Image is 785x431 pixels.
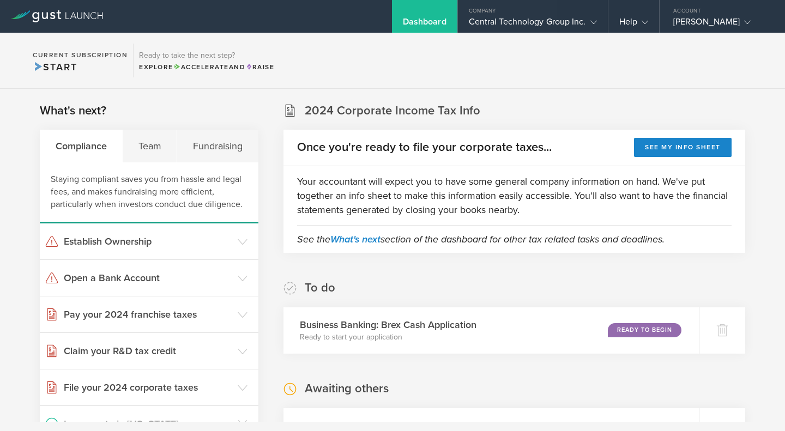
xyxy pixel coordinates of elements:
div: Explore [139,62,274,72]
h3: Incorporate in [US_STATE] [64,417,232,431]
span: Accelerate [173,63,229,71]
div: Team [123,130,177,162]
span: Start [33,61,77,73]
div: Ready to take the next step?ExploreAccelerateandRaise [133,44,280,77]
p: Your accountant will expect you to have some general company information on hand. We've put toget... [297,174,732,217]
div: Dashboard [403,16,446,33]
div: Ready to Begin [608,323,681,337]
div: [PERSON_NAME] [673,16,766,33]
span: and [173,63,246,71]
div: Business Banking: Brex Cash ApplicationReady to start your applicationReady to Begin [283,307,699,354]
h3: Claim your R&D tax credit [64,344,232,358]
h2: What's next? [40,103,106,119]
h2: To do [305,280,335,296]
iframe: Chat Widget [730,379,785,431]
a: What's next [330,233,381,245]
h2: Awaiting others [305,381,389,397]
div: Central Technology Group Inc. [469,16,597,33]
h2: Once you're ready to file your corporate taxes... [297,139,552,155]
h3: Ready to take the next step? [139,52,274,59]
span: Raise [245,63,274,71]
h3: Business Banking: Brex Cash Application [300,318,476,332]
button: See my info sheet [634,138,732,157]
div: Compliance [40,130,123,162]
p: Ready to start your application [300,332,476,343]
h3: Pay your 2024 franchise taxes [64,307,232,321]
h3: Open a Bank Account [64,271,232,285]
div: Staying compliant saves you from hassle and legal fees, and makes fundraising more efficient, par... [40,162,258,223]
h2: 2024 Corporate Income Tax Info [305,103,480,119]
div: Help [619,16,648,33]
h3: File your 2024 corporate taxes [64,380,232,394]
h3: Establish Ownership [64,234,232,248]
div: Fundraising [177,130,258,162]
h2: Current Subscription [33,52,128,58]
em: See the section of the dashboard for other tax related tasks and deadlines. [297,233,665,245]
